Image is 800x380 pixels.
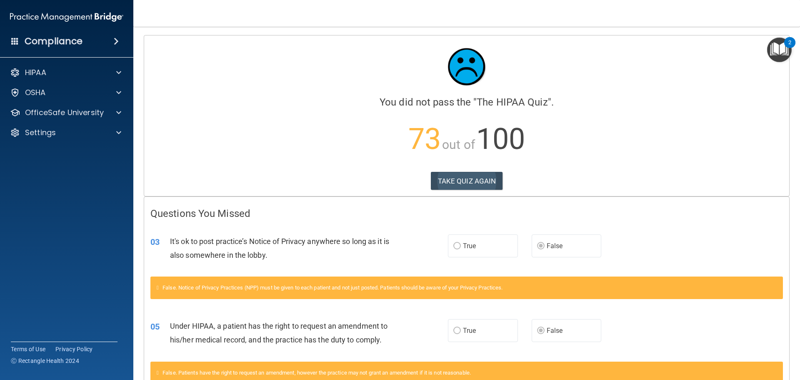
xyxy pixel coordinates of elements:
[11,357,79,365] span: Ⓒ Rectangle Health 2024
[170,322,387,344] span: Under HIPAA, a patient has the right to request an amendment to his/her medical record, and the p...
[11,345,45,353] a: Terms of Use
[788,43,791,53] div: 2
[25,68,46,78] p: HIPAA
[10,88,121,98] a: OSHA
[537,243,545,249] input: False
[55,345,93,353] a: Privacy Policy
[767,38,792,62] button: Open Resource Center, 2 new notifications
[10,108,121,118] a: OfficeSafe University
[547,327,563,335] span: False
[25,35,82,47] h4: Compliance
[442,137,475,152] span: out of
[162,370,471,376] span: False. Patients have the right to request an amendment, however the practice may not grant an ame...
[477,96,547,108] span: The HIPAA Quiz
[442,42,492,92] img: sad_face.ecc698e2.jpg
[150,97,783,108] h4: You did not pass the " ".
[476,122,525,156] span: 100
[162,284,502,291] span: False. Notice of Privacy Practices (NPP) must be given to each patient and not just posted. Patie...
[431,172,503,190] button: TAKE QUIZ AGAIN
[170,237,389,259] span: It's ok to post practice’s Notice of Privacy anywhere so long as it is also somewhere in the lobby.
[150,322,160,332] span: 05
[10,9,123,25] img: PMB logo
[10,68,121,78] a: HIPAA
[547,242,563,250] span: False
[25,128,56,138] p: Settings
[453,328,461,334] input: True
[10,128,121,138] a: Settings
[463,327,476,335] span: True
[463,242,476,250] span: True
[25,108,104,118] p: OfficeSafe University
[150,237,160,247] span: 03
[453,243,461,249] input: True
[537,328,545,334] input: False
[408,122,441,156] span: 73
[25,88,46,98] p: OSHA
[150,208,783,219] h4: Questions You Missed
